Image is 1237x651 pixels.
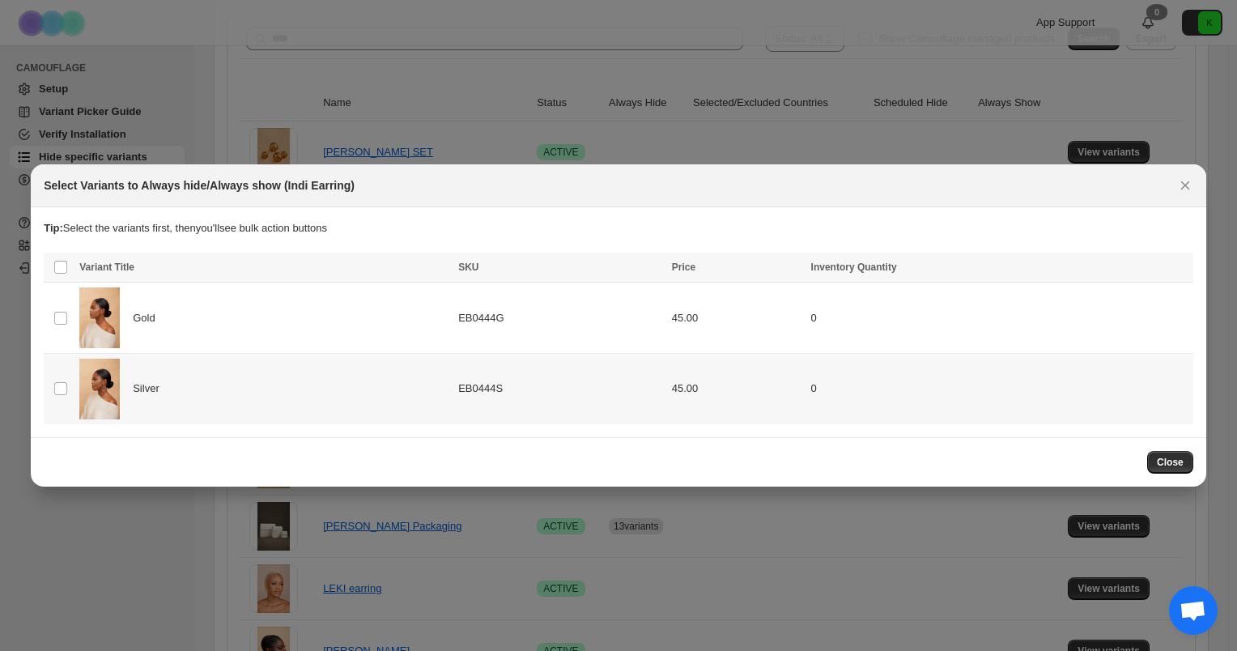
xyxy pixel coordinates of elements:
img: CCII0129.jpg [79,287,120,348]
td: 45.00 [667,283,806,354]
button: Close [1147,451,1193,474]
span: Close [1157,456,1184,469]
strong: Tip: [44,222,63,234]
td: EB0444G [453,283,667,354]
span: Variant Title [79,262,134,273]
span: SKU [458,262,478,273]
h2: Select Variants to Always hide/Always show (Indi Earring) [44,177,355,194]
img: CCII0139.jpg [79,359,120,419]
p: Select the variants first, then you'll see bulk action buttons [44,220,1193,236]
div: Open chat [1169,586,1218,635]
td: EB0444S [453,354,667,424]
span: Inventory Quantity [811,262,897,273]
span: Gold [133,310,164,326]
span: Price [672,262,695,273]
td: 0 [806,354,1193,424]
td: 0 [806,283,1193,354]
span: Silver [133,381,168,397]
button: Close [1174,174,1197,197]
td: 45.00 [667,354,806,424]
